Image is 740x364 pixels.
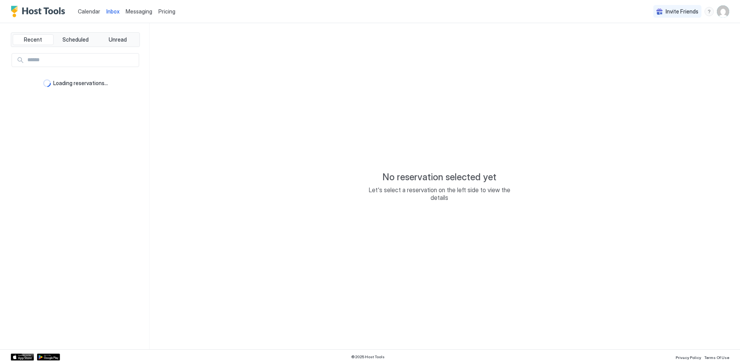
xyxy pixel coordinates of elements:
[126,8,152,15] span: Messaging
[13,34,54,45] button: Recent
[24,54,139,67] input: Input Field
[106,8,119,15] span: Inbox
[704,355,729,360] span: Terms Of Use
[11,32,140,47] div: tab-group
[158,8,175,15] span: Pricing
[43,79,51,87] div: loading
[109,36,127,43] span: Unread
[78,7,100,15] a: Calendar
[78,8,100,15] span: Calendar
[126,7,152,15] a: Messaging
[62,36,89,43] span: Scheduled
[676,355,701,360] span: Privacy Policy
[351,354,385,359] span: © 2025 Host Tools
[705,7,714,16] div: menu
[717,5,729,18] div: User profile
[676,353,701,361] a: Privacy Policy
[666,8,698,15] span: Invite Friends
[55,34,96,45] button: Scheduled
[11,354,34,361] a: App Store
[382,171,496,183] span: No reservation selected yet
[37,354,60,361] a: Google Play Store
[53,80,108,87] span: Loading reservations...
[24,36,42,43] span: Recent
[106,7,119,15] a: Inbox
[11,6,69,17] a: Host Tools Logo
[362,186,516,201] span: Let's select a reservation on the left side to view the details
[704,353,729,361] a: Terms Of Use
[97,34,138,45] button: Unread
